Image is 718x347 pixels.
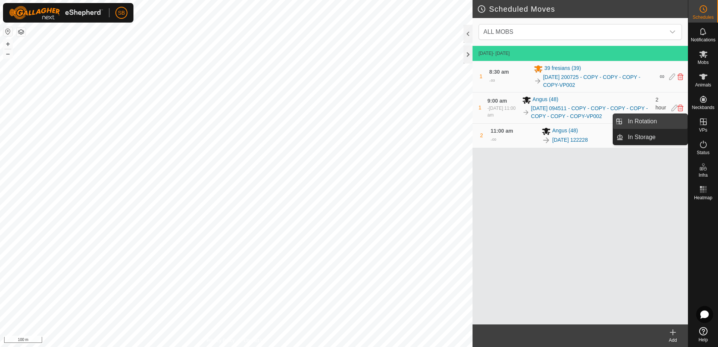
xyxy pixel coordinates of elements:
[489,69,509,75] span: 8:30 am
[698,338,708,342] span: Help
[544,64,581,73] span: 39 fresians (39)
[613,114,688,129] li: In Rotation
[552,127,578,136] span: Angus (48)
[483,29,513,35] span: ALL MOBS
[3,27,12,36] button: Reset Map
[692,15,713,20] span: Schedules
[694,195,712,200] span: Heatmap
[9,6,103,20] img: Gallagher Logo
[206,337,235,344] a: Privacy Policy
[699,128,707,132] span: VPs
[488,98,507,104] span: 9:00 am
[479,73,482,79] span: 1
[3,39,12,48] button: +
[623,130,688,145] a: In Storage
[480,24,665,39] span: ALL MOBS
[488,106,516,118] span: [DATE] 11:00 am
[660,73,665,80] span: ∞
[698,60,709,65] span: Mobs
[118,9,125,17] span: SB
[244,337,266,344] a: Contact Us
[698,173,707,177] span: Infra
[493,51,510,56] span: - [DATE]
[488,105,518,118] div: -
[697,150,709,155] span: Status
[691,38,715,42] span: Notifications
[479,105,482,111] span: 1
[543,73,655,89] a: [DATE] 200725 - COPY - COPY - COPY - COPY-VP002
[3,49,12,58] button: –
[695,83,711,87] span: Animals
[623,114,688,129] a: In Rotation
[542,136,551,145] img: To
[480,132,483,138] span: 2
[491,135,496,144] div: -
[533,95,558,105] span: Angus (48)
[534,77,542,85] img: To
[491,77,495,83] span: ∞
[477,5,688,14] h2: Scheduled Moves
[665,24,680,39] div: dropdown trigger
[613,130,688,145] li: In Storage
[692,105,714,110] span: Neckbands
[531,105,651,120] a: [DATE] 094511 - COPY - COPY - COPY - COPY - COPY - COPY - COPY-VP002
[688,324,718,345] a: Help
[628,133,656,142] span: In Storage
[491,128,513,134] span: 11:00 am
[492,136,496,142] span: ∞
[628,117,657,126] span: In Rotation
[479,51,493,56] span: [DATE]
[522,109,530,116] img: To
[656,97,666,118] span: 2 hours
[658,337,688,344] div: Add
[489,76,495,85] div: -
[552,136,588,144] a: [DATE] 122228
[17,27,26,36] button: Map Layers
